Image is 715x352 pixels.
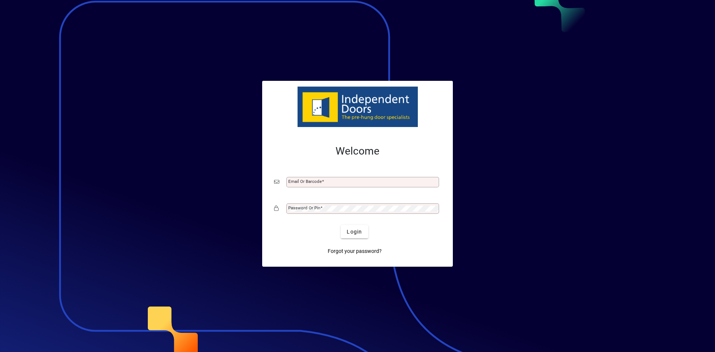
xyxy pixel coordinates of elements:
h2: Welcome [274,145,441,158]
mat-label: Password or Pin [288,205,320,210]
span: Forgot your password? [328,247,382,255]
mat-label: Email or Barcode [288,179,322,184]
button: Login [341,225,368,238]
a: Forgot your password? [325,244,385,258]
span: Login [347,228,362,236]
